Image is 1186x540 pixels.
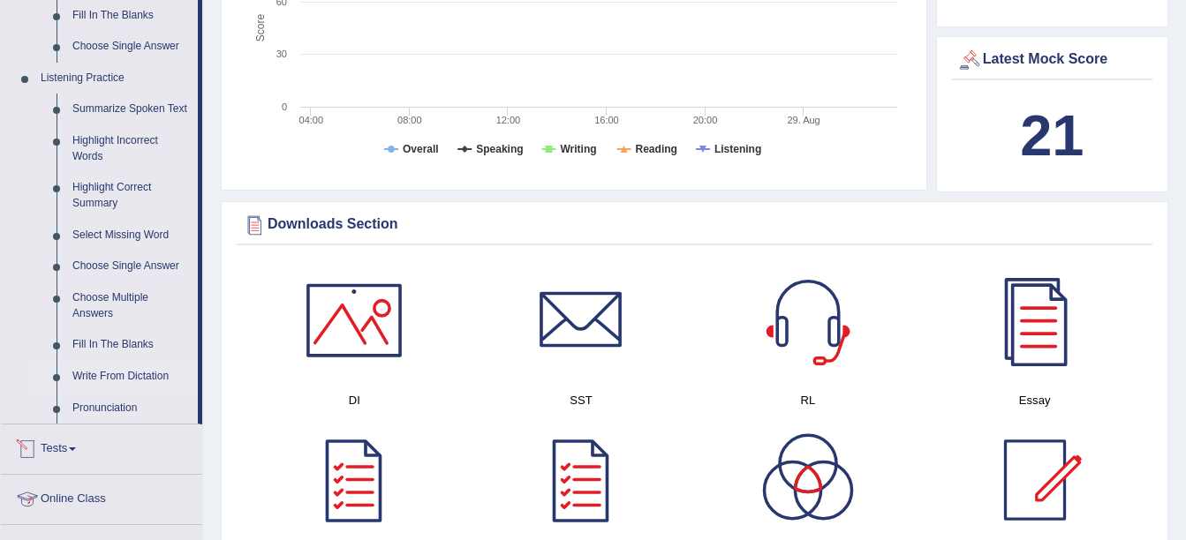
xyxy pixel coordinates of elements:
text: 20:00 [693,115,718,125]
h4: Essay [930,391,1139,409]
div: Latest Mock Score [956,47,1148,73]
tspan: Speaking [476,143,523,155]
div: Downloads Section [241,212,1148,238]
text: 16:00 [594,115,619,125]
text: 30 [276,49,287,59]
text: 08:00 [397,115,422,125]
a: Summarize Spoken Text [64,94,198,125]
a: Highlight Correct Summary [64,172,198,219]
a: Highlight Incorrect Words [64,125,198,172]
a: Tests [1,424,202,469]
a: Choose Multiple Answers [64,282,198,329]
a: Online Class [1,475,202,519]
a: Write From Dictation [64,361,198,393]
b: 21 [1020,103,1084,168]
h4: RL [704,391,913,409]
a: Fill In The Blanks [64,329,198,361]
tspan: Overall [403,143,439,155]
tspan: Listening [714,143,761,155]
tspan: 29. Aug [787,115,820,125]
text: 12:00 [496,115,521,125]
tspan: Score [254,14,267,42]
a: Select Missing Word [64,220,198,251]
tspan: Writing [560,143,596,155]
h4: SST [477,391,686,409]
text: 0 [282,101,287,112]
tspan: Reading [636,143,677,155]
h4: DI [250,391,459,409]
a: Pronunciation [64,393,198,424]
text: 04:00 [299,115,324,125]
a: Choose Single Answer [64,251,198,282]
a: Choose Single Answer [64,31,198,63]
a: Listening Practice [33,63,198,94]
